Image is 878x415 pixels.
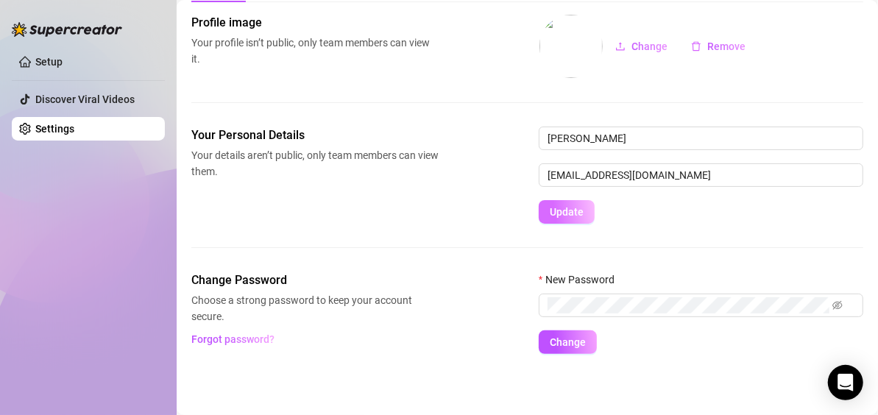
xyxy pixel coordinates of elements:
div: Open Intercom Messenger [828,365,863,400]
input: New Password [548,297,829,313]
span: Choose a strong password to keep your account secure. [191,292,439,324]
span: Forgot password? [192,333,275,345]
a: Settings [35,123,74,135]
span: Change [550,336,586,348]
button: Forgot password? [191,327,275,351]
button: Change [603,35,679,58]
span: Remove [707,40,746,52]
span: delete [691,41,701,52]
img: profilePics%2Fvxh8ar0tjLPBWPAIRjS9Gd1ow7h1.jpeg [539,15,603,78]
input: Enter new email [539,163,863,187]
span: Update [550,206,584,218]
img: logo-BBDzfeDw.svg [12,22,122,37]
span: Your profile isn’t public, only team members can view it. [191,35,439,67]
span: eye-invisible [832,300,843,311]
span: Change [631,40,668,52]
span: Your details aren’t public, only team members can view them. [191,147,439,180]
button: Update [539,200,595,224]
span: Change Password [191,272,439,289]
span: Your Personal Details [191,127,439,144]
label: New Password [539,272,624,288]
button: Remove [679,35,757,58]
button: Change [539,330,597,354]
a: Discover Viral Videos [35,93,135,105]
a: Setup [35,56,63,68]
span: upload [615,41,626,52]
input: Enter name [539,127,863,150]
span: Profile image [191,14,439,32]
